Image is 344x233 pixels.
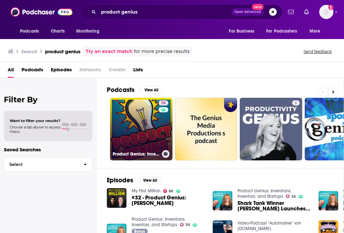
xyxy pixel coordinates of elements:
a: Show notifications dropdown [302,6,311,17]
button: open menu [15,25,47,37]
span: Open Advanced [234,10,261,14]
button: Open AdvancedNew [231,8,264,16]
span: Credits [109,65,126,78]
a: Shark Tank Winner Tiffany Krumins Launches the Product Genius Podcast [237,200,311,211]
span: Logged in as AparnaKulkarni [319,5,333,19]
a: 6 [292,100,300,106]
span: Choose a tab above to access filters. [10,125,60,134]
button: Send feedback [302,49,334,54]
h2: Podcasts [107,86,135,94]
div: Search podcasts, credits, & more... [81,5,282,19]
a: Episodes [51,65,72,78]
button: open menu [224,25,262,37]
img: Product Genius. Coming mid-July 2018! [319,191,338,211]
button: View All [140,86,163,94]
p: Saved Searches [4,147,92,153]
a: Video-Podcast "Automotive" von JobTV24.de [237,220,301,231]
h3: product genius [45,48,80,55]
span: 88 [169,190,173,193]
a: Product Genius: Inventions, Inventors, and Startups [132,217,186,228]
button: open menu [262,25,306,37]
span: 38 [185,223,190,226]
a: Charts [47,25,69,37]
span: More [310,27,321,36]
img: Podchaser - Follow, Share and Rate Podcasts [11,6,72,18]
span: New [252,4,264,10]
a: 6 [240,98,302,160]
a: Try an exact match [86,48,133,55]
span: For Business [229,27,254,36]
img: #32 - Product Genius: Scott Belsky [107,188,126,208]
span: 38 [291,195,296,198]
h3: Product Genius: Inventions, Inventors, and Startups [113,151,159,157]
span: For Podcasters [266,27,297,36]
span: Charts [51,27,65,36]
span: #32 - Product Genius: [PERSON_NAME] [132,195,205,206]
a: 88 [163,189,173,193]
h2: Filter By [4,95,92,104]
a: Lists [133,65,143,78]
span: Networks [79,65,101,78]
button: open menu [72,25,107,37]
a: EpisodesView All [107,176,162,184]
a: 38 [159,100,168,106]
button: Show profile menu [319,5,333,19]
a: Show notifications dropdown [285,6,296,17]
span: 38 [161,100,166,106]
a: All [8,65,14,78]
button: View All [138,177,162,184]
a: #32 - Product Genius: Scott Belsky [132,195,205,206]
button: Select [4,157,92,172]
span: 6 [295,100,297,106]
h2: Episodes [107,176,133,184]
a: 38 [180,223,190,227]
span: Monitoring [76,27,99,36]
svg: Add a profile image [328,5,333,10]
h3: Search [21,48,37,55]
img: User Profile [319,5,333,19]
span: for more precise results [134,48,190,55]
a: 38Product Genius: Inventions, Inventors, and Startups [110,98,172,160]
a: My First Million [132,188,161,194]
a: Product Genius: Inventions, Inventors, and Startups [237,188,292,199]
a: PodcastsView All [107,86,163,94]
img: Shark Tank Winner Tiffany Krumins Launches the Product Genius Podcast [213,191,232,211]
input: Search podcasts, credits, & more... [98,7,231,17]
span: Want to filter your results? [10,118,60,123]
button: open menu [305,25,329,37]
span: Podcasts [20,27,39,36]
a: 38 [286,194,296,198]
span: Select [4,162,79,167]
span: Shark Tank Winner [PERSON_NAME] Launches the Product Genius Podcast [237,200,311,211]
a: Podcasts [22,65,43,78]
